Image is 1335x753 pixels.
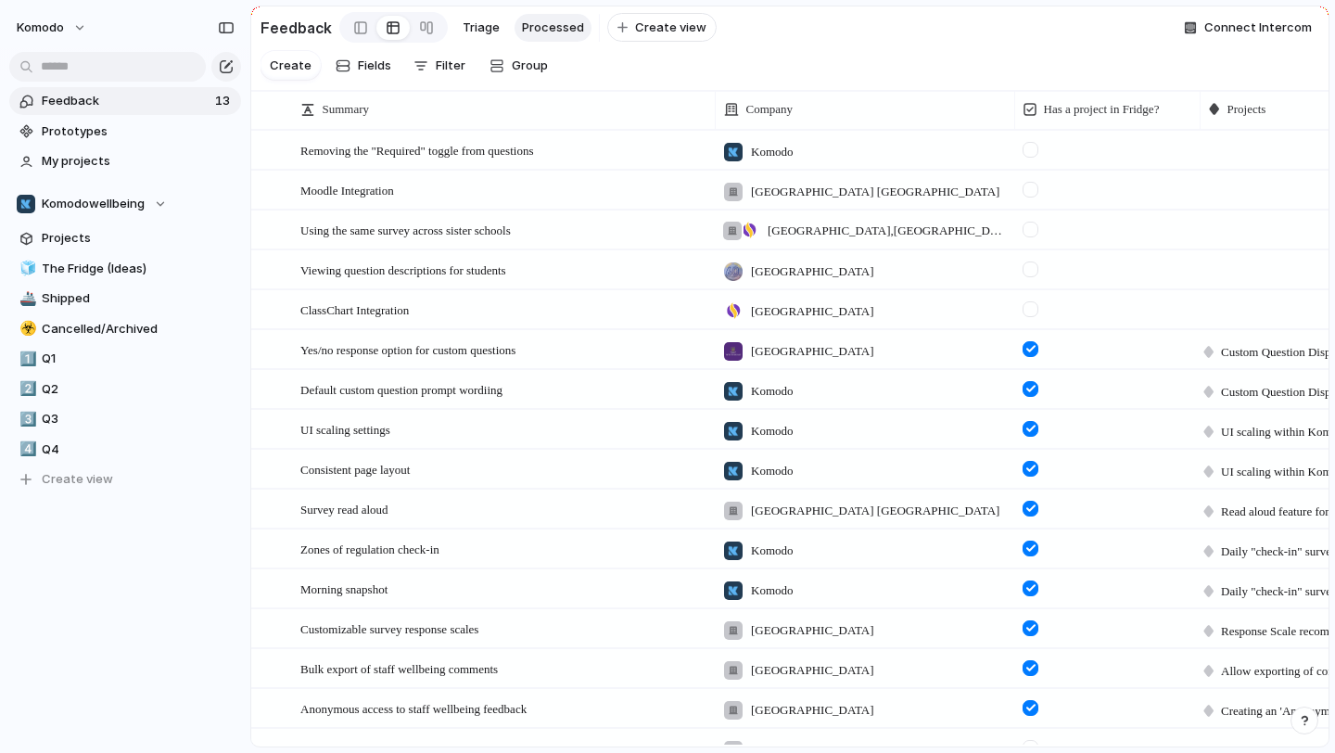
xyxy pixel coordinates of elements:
[300,263,506,277] span: Viewing question descriptions for students
[1227,100,1266,119] span: Projects
[300,662,498,676] span: Bulk export of staff wellbeing comments
[42,260,235,278] span: The Fridge (Ideas)
[17,440,35,459] button: 4️⃣
[406,51,473,81] button: Filter
[751,342,874,361] span: [GEOGRAPHIC_DATA]
[751,502,999,520] span: [GEOGRAPHIC_DATA] [GEOGRAPHIC_DATA]
[323,100,370,119] span: Summary
[9,255,241,283] a: 🧊The Fridge (Ideas)
[300,303,409,317] span: ClassChart Integration
[17,380,35,399] button: 2️⃣
[300,223,511,237] span: Using the same survey across sister schools
[607,13,717,43] button: Create view
[522,19,584,37] span: Processed
[17,320,35,338] button: ☣️
[751,462,794,480] span: Komodo
[42,152,235,171] span: My projects
[300,144,533,158] span: Removing the "Required" toggle from questions
[8,13,96,43] button: Komodo
[751,183,999,201] span: [GEOGRAPHIC_DATA] [GEOGRAPHIC_DATA]
[42,320,235,338] span: Cancelled/Archived
[9,466,241,493] button: Create view
[751,701,874,720] span: [GEOGRAPHIC_DATA]
[751,382,794,401] span: Komodo
[42,380,235,399] span: Q2
[300,622,478,636] span: Customizable survey response scales
[17,289,35,308] button: 🚢
[328,51,399,81] button: Fields
[270,57,311,75] span: Create
[1044,100,1160,119] span: Has a project in Fridge?
[9,190,241,218] button: Komodowellbeing
[358,57,391,75] span: Fields
[42,229,235,248] span: Projects
[436,57,465,75] span: Filter
[17,350,35,368] button: 1️⃣
[455,14,507,42] a: Triage
[42,289,235,308] span: Shipped
[768,222,1006,240] span: [GEOGRAPHIC_DATA] , [GEOGRAPHIC_DATA]
[300,582,388,596] span: Morning snapshot
[751,143,794,161] span: Komodo
[746,100,794,119] span: Company
[19,409,32,430] div: 3️⃣
[19,258,32,279] div: 🧊
[261,17,332,39] h2: Feedback
[215,92,234,110] span: 13
[9,285,241,313] a: 🚢Shipped
[300,423,390,437] span: UI scaling settings
[9,376,241,403] a: 2️⃣Q2
[751,661,874,680] span: [GEOGRAPHIC_DATA]
[19,349,32,370] div: 1️⃣
[17,19,64,37] span: Komodo
[9,405,241,433] a: 3️⃣Q3
[300,383,502,397] span: Default custom question prompt wordiing
[42,440,235,459] span: Q4
[42,470,113,489] span: Create view
[300,184,394,198] span: Moodle Integration
[9,118,241,146] a: Prototypes
[42,92,210,110] span: Feedback
[1204,19,1312,37] span: Connect Intercom
[42,350,235,368] span: Q1
[300,503,388,517] span: Survey read aloud
[300,343,515,357] span: Yes/no response option for custom questions
[751,581,794,600] span: Komodo
[480,51,557,81] button: Group
[17,410,35,428] button: 3️⃣
[261,51,321,80] button: Create
[42,410,235,428] span: Q3
[9,345,241,373] a: 1️⃣Q1
[300,463,410,477] span: Consistent page layout
[515,14,591,42] a: Processed
[300,542,439,556] span: Zones of regulation check-in
[19,288,32,310] div: 🚢
[9,147,241,175] a: My projects
[42,195,145,213] span: Komodowellbeing
[42,122,235,141] span: Prototypes
[17,260,35,278] button: 🧊
[9,315,241,343] a: ☣️Cancelled/Archived
[19,378,32,400] div: 2️⃣
[751,621,874,640] span: [GEOGRAPHIC_DATA]
[463,19,500,37] span: Triage
[751,542,794,560] span: Komodo
[635,19,706,37] span: Create view
[751,302,874,321] span: [GEOGRAPHIC_DATA]
[512,57,548,75] span: Group
[751,422,794,440] span: Komodo
[19,439,32,460] div: 4️⃣
[1176,14,1319,42] button: Connect Intercom
[19,318,32,339] div: ☣️
[9,436,241,464] a: 4️⃣Q4
[9,224,241,252] a: Projects
[9,87,241,115] a: Feedback13
[300,702,527,716] span: Anonymous access to staff wellbeing feedback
